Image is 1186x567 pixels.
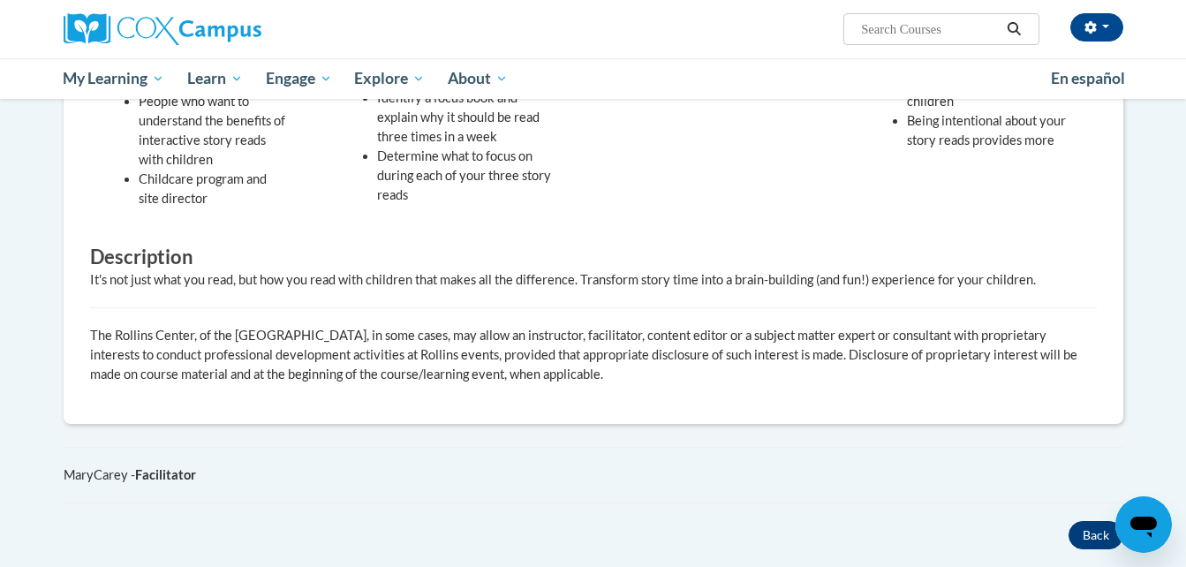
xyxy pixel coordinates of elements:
div: MaryCarey - [64,465,1123,485]
img: Cox Campus [64,13,261,45]
span: Explore [354,68,425,89]
a: En español [1039,60,1137,97]
a: Explore [343,58,436,99]
span: Engage [266,68,332,89]
b: Facilitator [135,467,196,482]
a: Learn [176,58,254,99]
button: Search [1001,19,1027,40]
span: Learn [187,68,243,89]
li: Identify a focus book and explain why it should be read three times in a week [377,88,554,147]
button: Account Settings [1070,13,1123,42]
input: Search Courses [859,19,1001,40]
button: Back [1069,521,1123,549]
div: Main menu [37,58,1150,99]
iframe: Button to launch messaging window [1115,496,1172,553]
div: It's not just what you read, but how you read with children that makes all the difference. Transf... [90,270,1097,290]
p: The Rollins Center, of the [GEOGRAPHIC_DATA], in some cases, may allow an instructor, facilitator... [90,326,1097,384]
a: My Learning [52,58,177,99]
span: About [448,68,508,89]
li: Being intentional about your story reads provides more [907,111,1084,150]
a: Cox Campus [64,13,399,45]
li: People who want to understand the benefits of interactive story reads with children [139,92,289,170]
li: Childcare program and site director [139,170,289,208]
a: Engage [254,58,344,99]
span: My Learning [63,68,164,89]
span: En español [1051,69,1125,87]
a: About [436,58,519,99]
h3: Description [90,244,1097,271]
li: Determine what to focus on during each of your three story reads [377,147,554,205]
